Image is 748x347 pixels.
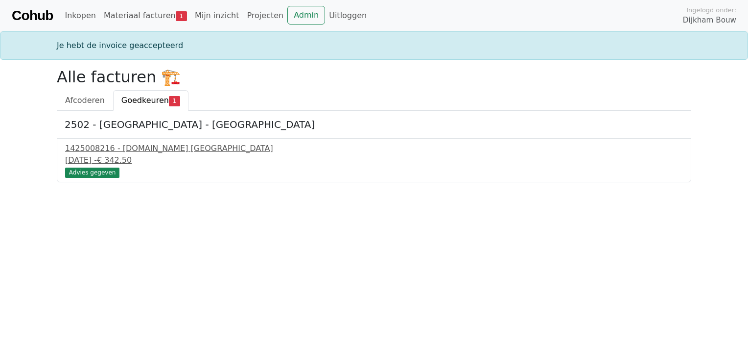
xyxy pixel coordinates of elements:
[191,6,243,25] a: Mijn inzicht
[686,5,736,15] span: Ingelogd onder:
[100,6,191,25] a: Materiaal facturen1
[65,154,683,166] div: [DATE] -
[169,96,180,106] span: 1
[325,6,371,25] a: Uitloggen
[12,4,53,27] a: Cohub
[97,155,132,165] span: € 342,50
[57,68,691,86] h2: Alle facturen 🏗️
[287,6,325,25] a: Admin
[65,96,105,105] span: Afcoderen
[65,143,683,154] div: 1425008216 - [DOMAIN_NAME] [GEOGRAPHIC_DATA]
[243,6,287,25] a: Projecten
[65,119,683,130] h5: 2502 - [GEOGRAPHIC_DATA] - [GEOGRAPHIC_DATA]
[65,168,119,177] div: Advies gegeven
[113,90,188,111] a: Goedkeuren1
[57,90,113,111] a: Afcoderen
[61,6,99,25] a: Inkopen
[51,40,697,51] div: Je hebt de invoice geaccepteerd
[683,15,736,26] span: Dijkham Bouw
[65,143,683,176] a: 1425008216 - [DOMAIN_NAME] [GEOGRAPHIC_DATA][DATE] -€ 342,50 Advies gegeven
[121,96,169,105] span: Goedkeuren
[176,11,187,21] span: 1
